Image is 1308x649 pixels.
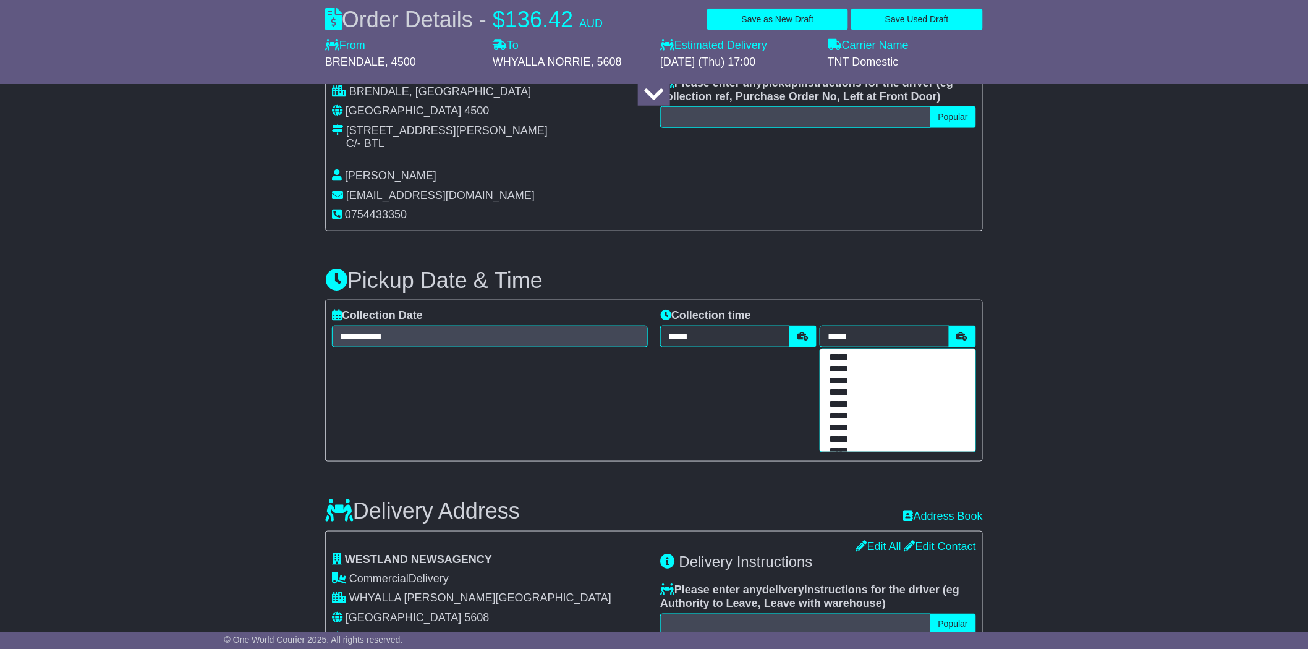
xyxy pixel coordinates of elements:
a: Edit All [856,540,901,553]
h3: Pickup Date & Time [325,268,983,293]
div: C/- BTL [346,137,548,151]
div: [STREET_ADDRESS][PERSON_NAME] [346,124,548,138]
span: 5608 [464,612,489,624]
label: Collection Date [332,309,423,323]
div: [DATE] (Thu) 17:00 [660,56,815,69]
span: WESTLAND NEWSAGENCY [345,553,492,566]
span: AUD [579,17,603,30]
span: © One World Courier 2025. All rights reserved. [224,635,403,645]
span: $ [493,7,505,32]
label: Please enter any instructions for the driver ( ) [660,584,976,611]
span: WHYALLA [PERSON_NAME][GEOGRAPHIC_DATA] [349,592,611,604]
button: Popular [930,106,976,128]
label: From [325,39,365,53]
span: eg Authority to Leave, Leave with warehouse [660,584,959,610]
h3: Delivery Address [325,499,520,524]
span: , 5608 [591,56,622,68]
span: [PERSON_NAME] [345,169,436,182]
button: Save Used Draft [851,9,983,30]
span: delivery [762,584,804,596]
span: [GEOGRAPHIC_DATA] [346,104,461,117]
label: Estimated Delivery [660,39,815,53]
span: [EMAIL_ADDRESS][DOMAIN_NAME] [346,189,535,201]
span: [GEOGRAPHIC_DATA] [346,612,461,624]
button: Save as New Draft [707,9,847,30]
div: Order Details - [325,6,603,33]
button: Popular [930,614,976,635]
a: Address Book [904,510,983,522]
span: WHYALLA NORRIE [493,56,591,68]
span: 0754433350 [345,208,407,221]
span: Delivery Instructions [679,553,813,570]
label: Collection time [660,309,751,323]
a: Edit Contact [904,540,976,553]
label: To [493,39,519,53]
div: TNT Domestic [828,56,983,69]
div: Delivery [332,573,648,587]
span: 136.42 [505,7,573,32]
span: , 4500 [385,56,416,68]
label: Carrier Name [828,39,909,53]
span: Commercial [349,573,409,585]
span: BRENDALE [325,56,385,68]
span: 4500 [464,104,489,117]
